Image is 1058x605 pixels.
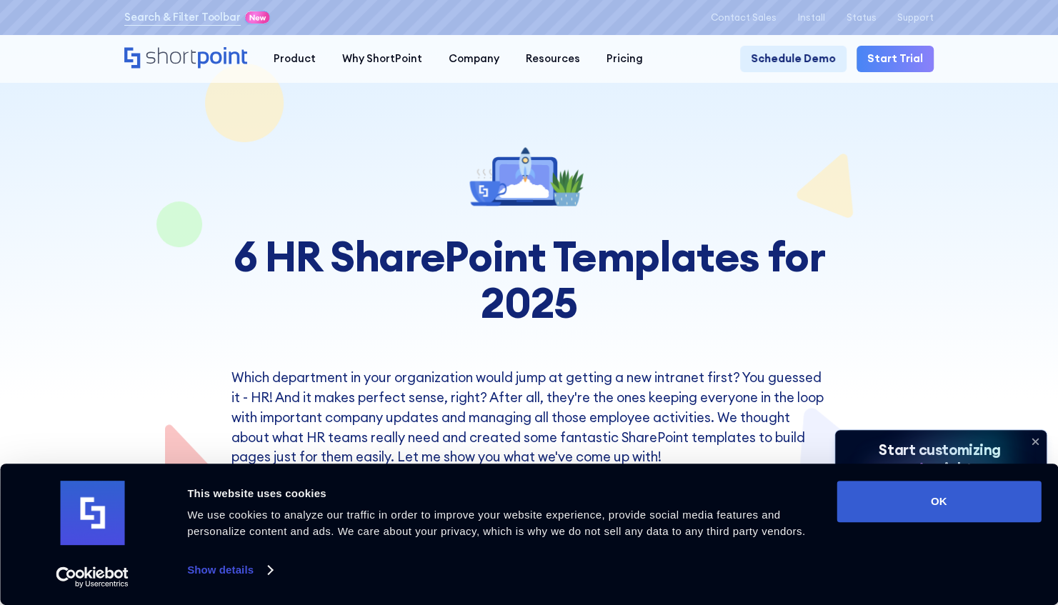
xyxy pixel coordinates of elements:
[124,47,247,70] a: Home
[711,12,777,23] a: Contact Sales
[60,481,124,545] img: logo
[342,51,422,66] div: Why ShortPoint
[526,51,580,66] div: Resources
[513,46,594,72] a: Resources
[846,12,876,23] a: Status
[187,509,805,537] span: We use cookies to analyze our traffic in order to improve your website experience, provide social...
[124,9,241,25] a: Search & Filter Toolbar
[30,566,155,588] a: Usercentrics Cookiebot - opens in a new window
[187,485,820,502] div: This website uses cookies
[231,368,827,467] p: Which department in your organization would jump at getting a new intranet first? You guessed it ...
[798,12,825,23] a: Install
[329,46,436,72] a: Why ShortPoint
[897,12,934,23] a: Support
[857,46,934,72] a: Start Trial
[594,46,657,72] a: Pricing
[261,46,329,72] a: Product
[436,46,513,72] a: Company
[274,51,316,66] div: Product
[740,46,847,72] a: Schedule Demo
[837,481,1041,522] button: OK
[187,559,271,581] a: Show details
[234,229,825,329] strong: 6 HR SharePoint Templates for 2025
[449,51,499,66] div: Company
[607,51,643,66] div: Pricing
